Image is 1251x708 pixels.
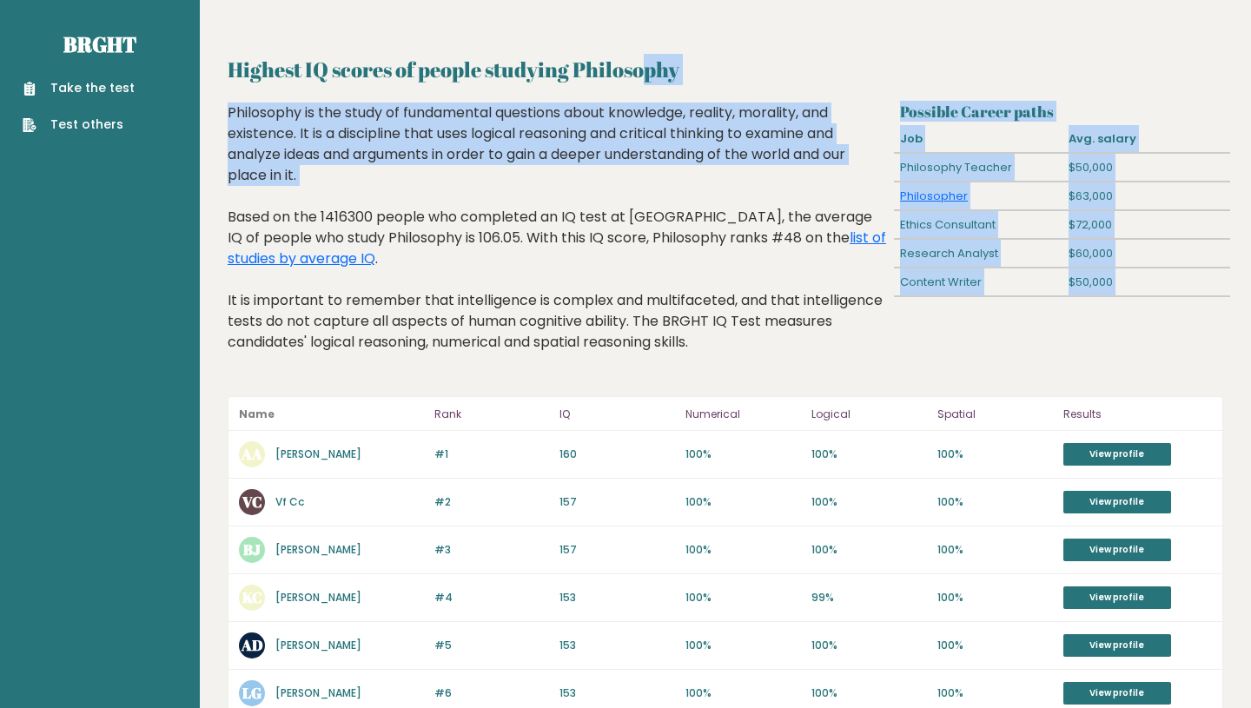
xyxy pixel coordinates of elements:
[559,404,675,425] p: IQ
[559,447,675,462] p: 160
[275,685,361,700] a: [PERSON_NAME]
[685,590,801,605] p: 100%
[434,638,550,653] p: #5
[1063,491,1171,513] a: View profile
[937,447,1053,462] p: 100%
[434,542,550,558] p: #3
[559,638,675,653] p: 153
[275,590,361,605] a: [PERSON_NAME]
[1062,268,1230,296] div: $50,000
[1062,154,1230,182] div: $50,000
[937,542,1053,558] p: 100%
[1063,682,1171,705] a: View profile
[559,685,675,701] p: 153
[685,447,801,462] p: 100%
[241,635,263,655] text: AD
[937,494,1053,510] p: 100%
[241,444,262,464] text: AA
[811,494,927,510] p: 100%
[434,685,550,701] p: #6
[23,79,135,97] a: Take the test
[685,494,801,510] p: 100%
[811,404,927,425] p: Logical
[811,590,927,605] p: 99%
[1062,182,1230,210] div: $63,000
[811,685,927,701] p: 100%
[937,638,1053,653] p: 100%
[1062,240,1230,268] div: $60,000
[1062,211,1230,239] div: $72,000
[434,404,550,425] p: Rank
[434,447,550,462] p: #1
[23,116,135,134] a: Test others
[228,103,887,379] div: Philosophy is the study of fundamental questions about knowledge, reality, morality, and existenc...
[559,542,675,558] p: 157
[1063,443,1171,466] a: View profile
[275,494,304,509] a: Vf Cc
[228,228,886,268] a: list of studies by average IQ
[685,542,801,558] p: 100%
[685,404,801,425] p: Numerical
[894,240,1062,268] div: Research Analyst
[228,54,1223,85] h2: Highest IQ scores of people studying Philosophy
[242,587,262,607] text: KC
[1063,586,1171,609] a: View profile
[937,590,1053,605] p: 100%
[685,638,801,653] p: 100%
[811,542,927,558] p: 100%
[275,542,361,557] a: [PERSON_NAME]
[894,211,1062,239] div: Ethics Consultant
[685,685,801,701] p: 100%
[811,447,927,462] p: 100%
[937,404,1053,425] p: Spatial
[239,407,275,421] b: Name
[243,539,261,559] text: BJ
[275,638,361,652] a: [PERSON_NAME]
[811,638,927,653] p: 100%
[242,683,261,703] text: LG
[434,590,550,605] p: #4
[937,685,1053,701] p: 100%
[242,492,262,512] text: VC
[275,447,361,461] a: [PERSON_NAME]
[1063,634,1171,657] a: View profile
[894,154,1062,182] div: Philosophy Teacher
[1063,404,1212,425] p: Results
[900,103,1223,121] h3: Possible Career paths
[1062,125,1230,153] div: Avg. salary
[900,188,968,204] a: Philosopher
[434,494,550,510] p: #2
[894,125,1062,153] div: Job
[559,494,675,510] p: 157
[63,30,136,58] a: Brght
[894,268,1062,296] div: Content Writer
[559,590,675,605] p: 153
[1063,539,1171,561] a: View profile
